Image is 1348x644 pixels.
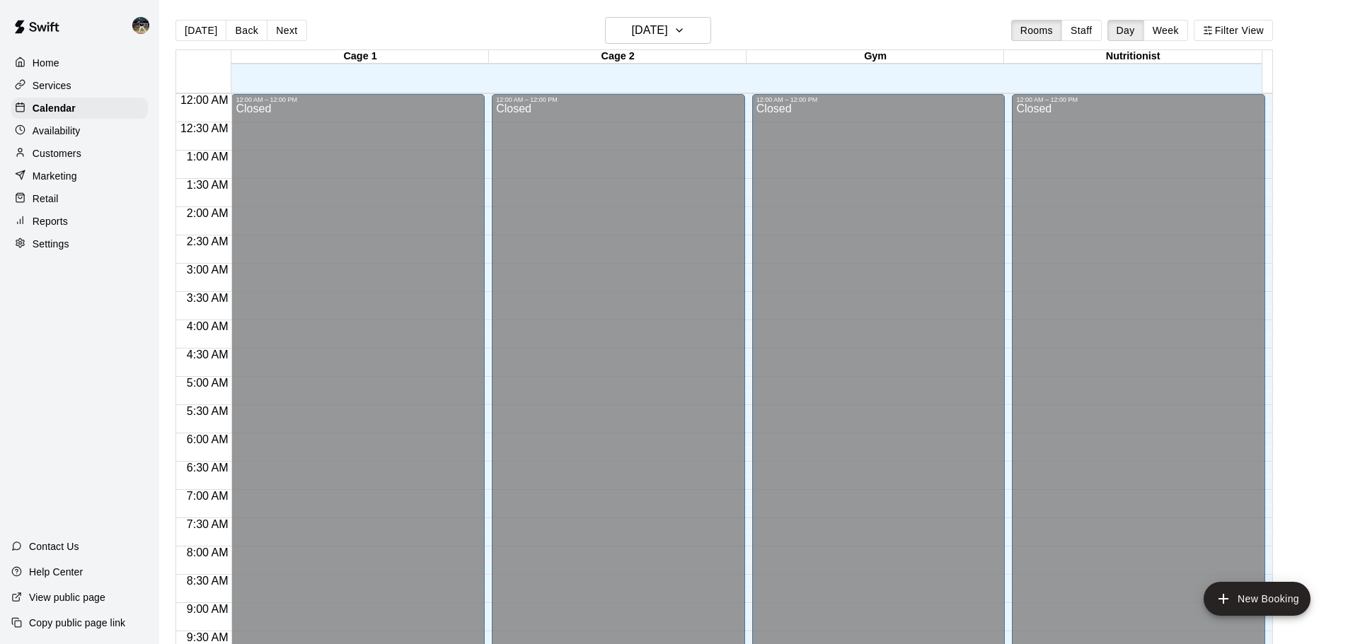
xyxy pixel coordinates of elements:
[183,603,232,615] span: 9:00 AM
[33,78,71,93] p: Services
[175,20,226,41] button: [DATE]
[1144,20,1188,41] button: Week
[267,20,306,41] button: Next
[33,146,81,160] p: Customers
[1004,50,1262,64] div: Nutritionist
[183,433,232,445] span: 6:00 AM
[11,143,148,164] a: Customers
[183,377,232,389] span: 5:00 AM
[11,52,148,74] a: Home
[183,575,232,587] span: 8:30 AM
[183,292,232,304] span: 3:30 AM
[33,124,81,138] p: Availability
[129,11,159,40] div: Nolan Gilbert
[183,462,232,474] span: 6:30 AM
[183,518,232,530] span: 7:30 AM
[11,120,148,141] a: Availability
[1107,20,1144,41] button: Day
[1204,582,1310,616] button: add
[11,98,148,119] a: Calendar
[29,565,83,579] p: Help Center
[183,151,232,163] span: 1:00 AM
[33,101,76,115] p: Calendar
[29,616,125,630] p: Copy public page link
[29,590,105,604] p: View public page
[183,546,232,558] span: 8:00 AM
[11,188,148,209] a: Retail
[605,17,711,44] button: [DATE]
[177,122,232,134] span: 12:30 AM
[132,17,149,34] img: Nolan Gilbert
[11,233,148,254] a: Settings
[29,539,79,554] p: Contact Us
[183,235,232,247] span: 2:30 AM
[496,96,741,103] div: 12:00 AM – 12:00 PM
[183,320,232,332] span: 4:00 AM
[231,50,489,64] div: Cage 1
[11,165,148,187] a: Marketing
[1061,20,1102,41] button: Staff
[747,50,1004,64] div: Gym
[11,75,148,96] a: Services
[183,179,232,191] span: 1:30 AM
[183,207,232,219] span: 2:00 AM
[226,20,267,41] button: Back
[1011,20,1062,41] button: Rooms
[183,405,232,417] span: 5:30 AM
[1194,20,1273,41] button: Filter View
[489,50,747,64] div: Cage 2
[177,94,232,106] span: 12:00 AM
[236,96,480,103] div: 12:00 AM – 12:00 PM
[756,96,1001,103] div: 12:00 AM – 12:00 PM
[33,192,59,206] p: Retail
[33,214,68,228] p: Reports
[11,211,148,232] a: Reports
[632,21,668,40] h6: [DATE]
[33,237,69,251] p: Settings
[183,631,232,643] span: 9:30 AM
[1016,96,1261,103] div: 12:00 AM – 12:00 PM
[183,490,232,502] span: 7:00 AM
[183,264,232,276] span: 3:00 AM
[33,169,77,183] p: Marketing
[33,56,59,70] p: Home
[183,349,232,361] span: 4:30 AM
